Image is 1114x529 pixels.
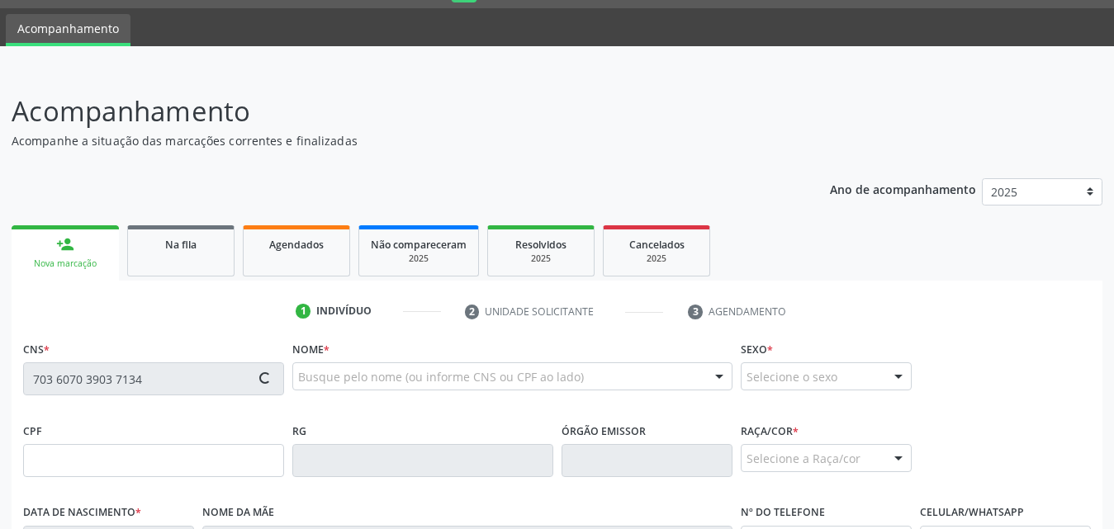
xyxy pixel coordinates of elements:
span: Resolvidos [515,238,566,252]
span: Agendados [269,238,324,252]
p: Acompanhe a situação das marcações correntes e finalizadas [12,132,775,149]
div: 1 [296,304,310,319]
label: Órgão emissor [562,418,646,444]
div: Indivíduo [316,304,372,319]
label: Nome [292,337,329,362]
label: Celular/WhatsApp [920,500,1024,526]
div: Nova marcação [23,257,107,270]
label: Nº do Telefone [741,500,825,526]
div: person_add [56,235,74,253]
span: Selecione a Raça/cor [747,450,860,467]
span: Cancelados [629,238,685,252]
label: Sexo [741,337,773,362]
label: Data de nascimento [23,500,141,526]
span: Não compareceram [371,238,467,252]
span: Busque pelo nome (ou informe CNS ou CPF ao lado) [298,368,584,385]
label: Raça/cor [741,418,799,444]
p: Ano de acompanhamento [830,178,976,199]
p: Acompanhamento [12,91,775,132]
span: Selecione o sexo [747,368,837,385]
label: CPF [23,418,42,444]
label: Nome da mãe [202,500,274,526]
a: Acompanhamento [6,14,130,46]
label: CNS [23,337,50,362]
label: RG [292,418,306,444]
div: 2025 [615,253,698,265]
div: 2025 [500,253,582,265]
div: 2025 [371,253,467,265]
span: Na fila [165,238,197,252]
